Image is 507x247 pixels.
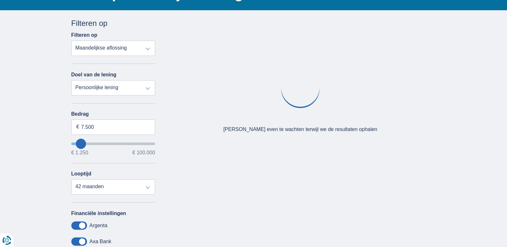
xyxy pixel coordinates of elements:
label: Filteren op [71,32,98,38]
label: Bedrag [71,111,155,117]
label: Argenta [90,223,107,228]
span: € 1.250 [71,150,88,155]
div: Filteren op [71,18,155,29]
label: Doel van de lening [71,72,116,78]
label: Looptijd [71,171,91,177]
input: wantToBorrow [71,143,155,145]
div: [PERSON_NAME] even te wachten terwijl we de resultaten ophalen [223,126,377,133]
label: Financiële instellingen [71,211,126,216]
label: Axa Bank [90,239,111,244]
span: € [76,123,79,131]
span: € 100.000 [132,150,155,155]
